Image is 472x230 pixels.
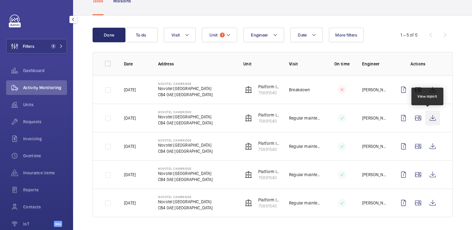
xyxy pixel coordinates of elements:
img: elevator.svg [245,171,252,178]
span: Visit [171,33,180,37]
span: Units [23,102,67,108]
button: Visit [164,28,196,42]
button: Engineer [243,28,284,42]
p: Regular maintenance [289,143,322,149]
p: Regular maintenance [289,172,322,178]
p: Unit [243,61,279,67]
span: Date [298,33,307,37]
p: Novotel [GEOGRAPHIC_DATA] [158,199,213,205]
img: elevator.svg [245,114,252,122]
p: NOVOTEL CAMBRIDGE [158,110,213,114]
p: [PERSON_NAME] [362,115,386,121]
p: Visit [289,61,322,67]
p: Platform lift [258,140,279,146]
p: NOVOTEL CAMBRIDGE [158,138,213,142]
p: Address [158,61,234,67]
span: Overtime [23,153,67,159]
p: Novotel [GEOGRAPHIC_DATA] [158,85,213,92]
p: Platform lift [258,84,279,90]
p: Regular maintenance [289,115,322,121]
button: More filters [329,28,364,42]
p: 75891540 [258,175,279,181]
span: Activity Monitoring [23,85,67,91]
p: On time [332,61,352,67]
p: [DATE] [124,200,136,206]
p: Date [124,61,148,67]
div: View report [417,94,437,99]
p: [DATE] [124,87,136,93]
p: Novotel [GEOGRAPHIC_DATA] [158,142,213,148]
span: Engineer [251,33,268,37]
button: Date [290,28,323,42]
span: 1 [220,33,225,37]
p: [DATE] [124,143,136,149]
p: NOVOTEL CAMBRIDGE [158,82,213,85]
p: 75891540 [258,203,279,209]
img: elevator.svg [245,86,252,93]
span: Dashboard [23,68,67,74]
button: Filters1 [6,39,67,54]
p: Regular maintenance [289,200,322,206]
p: Platform lift [258,197,279,203]
span: More filters [335,33,357,37]
span: IoT [23,221,54,227]
p: NOVOTEL CAMBRIDGE [158,195,213,199]
span: Invoicing [23,136,67,142]
p: Platform lift [258,169,279,175]
p: 75891540 [258,90,279,96]
p: CB4 0AE [GEOGRAPHIC_DATA] [158,120,213,126]
span: Beta [54,221,62,227]
p: [DATE] [124,115,136,121]
p: CB4 0AE [GEOGRAPHIC_DATA] [158,205,213,211]
p: 75891540 [258,118,279,124]
p: CB4 0AE [GEOGRAPHIC_DATA] [158,92,213,98]
p: [DATE] [124,172,136,178]
span: Insurance items [23,170,67,176]
span: Reports [23,187,67,193]
p: Novotel [GEOGRAPHIC_DATA] [158,170,213,176]
span: Filters [23,43,34,49]
p: 75891540 [258,146,279,152]
span: Requests [23,119,67,125]
p: Platform lift [258,112,279,118]
p: [PERSON_NAME] [362,87,386,93]
p: NOVOTEL CAMBRIDGE [158,167,213,170]
p: Novotel [GEOGRAPHIC_DATA] [158,114,213,120]
p: Engineer [362,61,386,67]
p: [PERSON_NAME] [362,143,386,149]
p: Breakdown [289,87,310,93]
p: CB4 0AE [GEOGRAPHIC_DATA] [158,176,213,183]
p: [PERSON_NAME] [362,200,386,206]
span: 1 [51,44,56,49]
button: To do [125,28,158,42]
img: elevator.svg [245,143,252,150]
button: Done [93,28,125,42]
p: Actions [396,61,440,67]
button: Unit1 [202,28,237,42]
span: Unit [210,33,217,37]
span: Contacts [23,204,67,210]
p: CB4 0AE [GEOGRAPHIC_DATA] [158,148,213,154]
img: elevator.svg [245,199,252,207]
div: 1 – 5 of 5 [400,32,417,38]
p: [PERSON_NAME] [362,172,386,178]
